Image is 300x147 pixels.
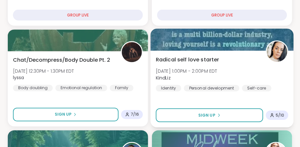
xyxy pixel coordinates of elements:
span: 5 / 10 [276,113,284,118]
span: Chat/Decompress/Body Double Pt. 2 [13,57,110,64]
img: KindLiz [267,42,287,62]
span: [DATE] 1:00PM - 2:00PM EDT [156,68,217,74]
b: lyssa [13,75,24,81]
div: GROUP LIVE [13,10,143,21]
div: Family [110,85,133,91]
span: Sign Up [198,112,215,118]
span: Radical self love starter [156,56,219,64]
span: Sign Up [55,112,72,118]
div: Body doubling [13,85,53,91]
b: KindLiz [156,75,171,81]
button: Sign Up [13,108,119,121]
span: [DATE] 12:30PM - 1:30PM EDT [13,68,74,75]
div: GROUP LIVE [157,10,287,21]
span: 7 / 16 [131,112,139,117]
div: Self-care [242,85,271,91]
div: Identity [156,85,181,91]
button: Sign Up [156,109,263,122]
img: lyssa [122,42,142,62]
div: Emotional regulation [55,85,107,91]
div: Personal development [184,85,239,91]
